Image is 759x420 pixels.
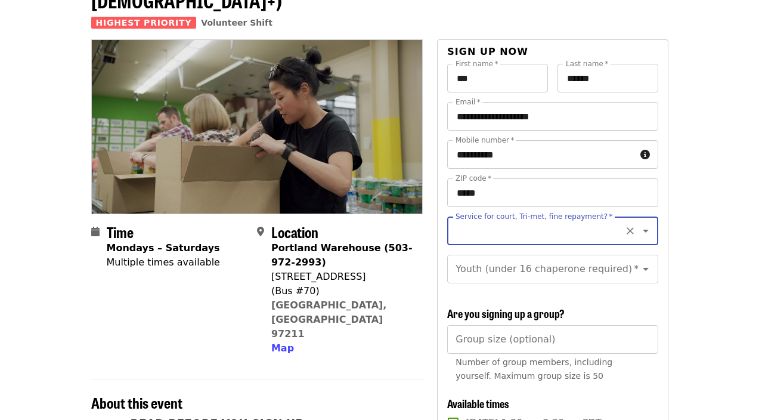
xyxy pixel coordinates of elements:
input: [object Object] [447,325,658,354]
label: Email [456,98,481,106]
input: First name [447,64,548,92]
i: map-marker-alt icon [257,226,264,237]
div: (Bus #70) [271,284,413,298]
span: Are you signing up a group? [447,305,565,321]
img: Oct/Nov/Dec - Portland: Repack/Sort (age 8+) organized by Oregon Food Bank [92,40,423,213]
strong: Portland Warehouse (503-972-2993) [271,242,413,268]
div: [STREET_ADDRESS] [271,270,413,284]
button: Clear [622,223,639,239]
span: Location [271,221,318,242]
label: Service for court, Tri-met, fine repayment? [456,213,613,220]
div: Multiple times available [107,255,220,270]
a: [GEOGRAPHIC_DATA], [GEOGRAPHIC_DATA] 97211 [271,299,387,339]
button: Map [271,341,294,356]
input: ZIP code [447,178,658,207]
button: Open [637,223,654,239]
a: Volunteer Shift [201,18,272,27]
label: ZIP code [456,175,491,182]
strong: Mondays – Saturdays [107,242,220,254]
span: Sign up now [447,46,528,57]
input: Mobile number [447,140,635,169]
span: Available times [447,396,509,411]
button: Open [637,261,654,277]
span: Number of group members, including yourself. Maximum group size is 50 [456,357,612,381]
label: First name [456,60,498,67]
span: About this event [91,392,182,413]
label: Mobile number [456,137,514,144]
input: Email [447,102,658,131]
span: Highest Priority [91,17,197,29]
input: Last name [557,64,658,92]
label: Last name [566,60,608,67]
i: circle-info icon [640,149,650,160]
i: calendar icon [91,226,100,237]
span: Map [271,342,294,354]
span: Time [107,221,134,242]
